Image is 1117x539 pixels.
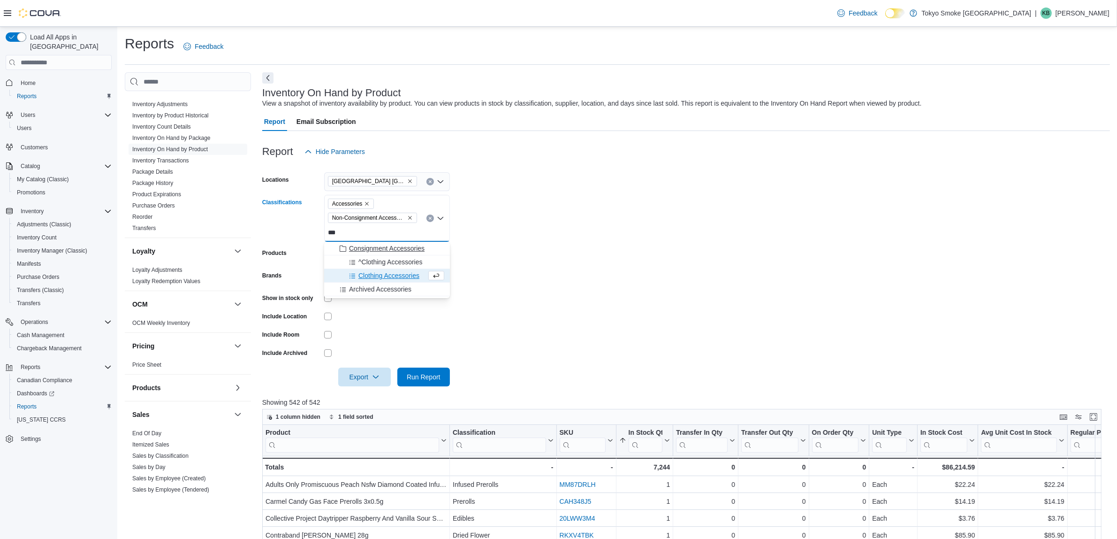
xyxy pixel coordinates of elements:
span: [US_STATE] CCRS [17,416,66,423]
div: $22.24 [981,479,1064,491]
span: Transfers [13,298,112,309]
button: Pricing [132,341,230,351]
div: Kyle Bayne [1041,8,1052,19]
button: Adjustments (Classic) [9,218,115,231]
button: Remove Accessories from selection in this group [364,201,370,207]
button: Users [2,108,115,122]
div: Pricing [125,359,251,374]
span: Export [344,368,385,386]
a: Dashboards [13,388,58,399]
button: Operations [17,316,52,328]
button: Transfers [9,297,115,310]
div: View a snapshot of inventory availability by product. You can view products in stock by classific... [262,99,922,108]
p: Showing 542 of 542 [262,398,1110,407]
button: Avg Unit Cost In Stock [981,429,1064,453]
a: Inventory On Hand by Package [132,135,211,141]
span: Settings [17,433,112,445]
span: Load All Apps in [GEOGRAPHIC_DATA] [26,32,112,51]
div: SKU [559,429,605,438]
span: Feedback [195,42,223,51]
h1: Reports [125,34,174,53]
span: Customers [17,141,112,153]
div: Unit Type [872,429,907,438]
label: Brands [262,272,281,279]
span: Archived Accessories [349,285,411,294]
span: Sales by Classification [132,452,189,460]
p: | [1035,8,1037,19]
span: Chargeback Management [13,343,112,354]
div: Collective Project Daytripper Raspberry And Vanilla Sour Squeezys 1:1 Soft Chews 5pk [266,513,447,524]
a: End Of Day [132,430,161,437]
button: Open list of options [437,178,444,185]
img: Cova [19,8,61,18]
span: Operations [17,316,112,328]
div: Avg Unit Cost In Stock [981,429,1056,438]
a: 20LWW3M4 [559,515,595,523]
div: Transfer In Qty [676,429,728,438]
label: Products [262,249,287,257]
button: Archived Accessories [324,283,450,296]
button: Users [9,122,115,135]
span: Users [21,111,35,119]
span: Accessories [332,199,363,208]
a: Users [13,123,35,134]
label: Show in stock only [262,294,313,302]
button: [US_STATE] CCRS [9,413,115,426]
button: Inventory Count [9,231,115,244]
button: Promotions [9,186,115,199]
button: Inventory Manager (Classic) [9,244,115,257]
div: 7,244 [619,462,670,473]
a: Itemized Sales [132,441,169,448]
div: Inventory [125,99,251,238]
button: Clear input [426,215,434,222]
span: Reports [17,362,112,373]
span: Consignment Accessories [349,244,425,253]
span: Feedback [849,8,877,18]
div: Prerolls [453,496,554,508]
div: $22.24 [920,479,975,491]
span: Home [17,77,112,88]
button: OCM [232,299,243,310]
button: Inventory [2,205,115,218]
span: Inventory Adjustments [132,100,188,108]
a: Inventory Manager (Classic) [13,245,91,256]
a: Sales by Day [132,464,166,470]
a: Package Details [132,169,173,175]
label: Include Location [262,313,307,320]
span: Email Subscription [296,112,356,131]
button: Inventory [17,206,47,217]
a: Reports [13,401,40,412]
span: Users [13,123,112,134]
span: Catalog [21,162,40,170]
div: - [872,462,914,473]
a: My Catalog (Classic) [13,174,73,185]
button: Enter fullscreen [1088,411,1099,423]
a: Loyalty Adjustments [132,267,182,273]
button: My Catalog (Classic) [9,173,115,186]
a: Sales by Employee (Created) [132,475,206,482]
span: Inventory Count [13,232,112,243]
div: Edibles [453,513,554,524]
button: Remove Non-Consignment Accessories from selection in this group [407,215,413,221]
button: Reports [2,361,115,374]
span: Clothing Accessories [358,271,419,280]
a: Dashboards [9,387,115,400]
span: End Of Day [132,430,161,437]
div: Transfer Out Qty [741,429,798,438]
a: Adjustments (Classic) [13,219,75,230]
span: KB [1042,8,1050,19]
div: $14.19 [981,496,1064,508]
button: In Stock Cost [920,429,975,453]
div: Infused Prerolls [453,479,554,491]
span: Dark Mode [885,18,886,19]
a: Inventory Adjustments [132,101,188,108]
button: ^Clothing Accessories [324,255,450,269]
span: Promotions [17,189,46,196]
span: Canadian Compliance [17,377,72,384]
a: Inventory On Hand by Product [132,146,208,153]
div: In Stock Cost [920,429,967,438]
span: OCM Weekly Inventory [132,319,190,327]
button: Pricing [232,340,243,352]
a: Inventory Count [13,232,61,243]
